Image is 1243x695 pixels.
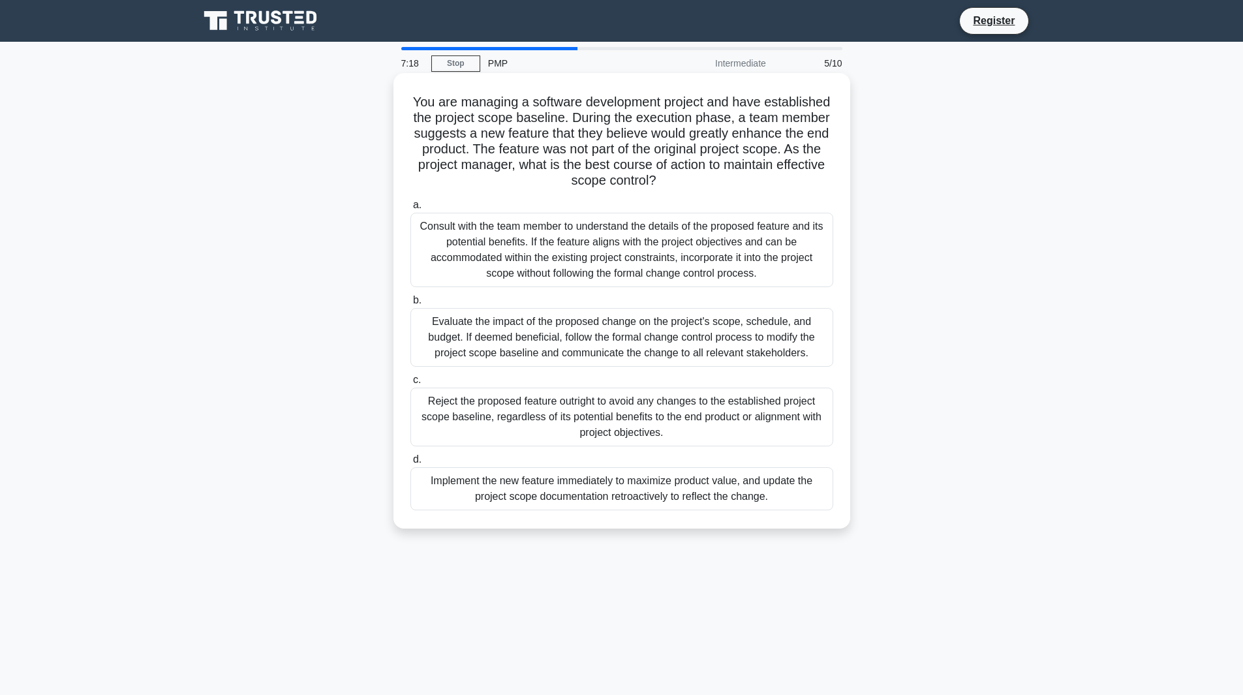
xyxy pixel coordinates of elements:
[774,50,850,76] div: 5/10
[413,199,422,210] span: a.
[410,467,833,510] div: Implement the new feature immediately to maximize product value, and update the project scope doc...
[413,294,422,305] span: b.
[431,55,480,72] a: Stop
[413,374,421,385] span: c.
[410,213,833,287] div: Consult with the team member to understand the details of the proposed feature and its potential ...
[393,50,431,76] div: 7:18
[480,50,660,76] div: PMP
[660,50,774,76] div: Intermediate
[410,308,833,367] div: Evaluate the impact of the proposed change on the project's scope, schedule, and budget. If deeme...
[410,388,833,446] div: Reject the proposed feature outright to avoid any changes to the established project scope baseli...
[409,94,835,189] h5: You are managing a software development project and have established the project scope baseline. ...
[413,454,422,465] span: d.
[965,12,1022,29] a: Register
